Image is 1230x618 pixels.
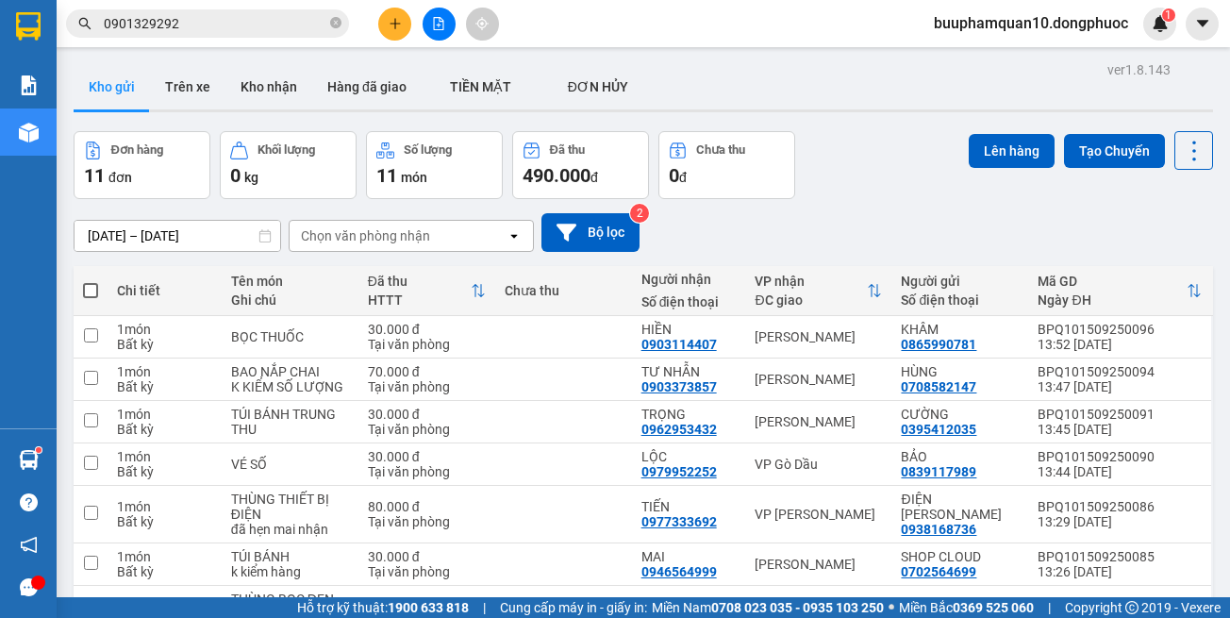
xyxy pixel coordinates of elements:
button: Đơn hàng11đơn [74,131,210,199]
div: Đã thu [368,274,471,289]
div: BAO NẮP CHAI [231,364,349,379]
button: plus [378,8,411,41]
div: 1 món [117,322,212,337]
span: plus [389,17,402,30]
div: HIỀN [641,322,737,337]
img: logo-vxr [16,12,41,41]
div: Bất kỳ [117,422,212,437]
img: solution-icon [19,75,39,95]
div: Bất kỳ [117,464,212,479]
div: Tại văn phòng [368,464,486,479]
strong: 0369 525 060 [953,600,1034,615]
div: 1 món [117,549,212,564]
span: 490.000 [523,164,590,187]
div: 0839117989 [901,464,976,479]
th: Toggle SortBy [745,266,891,316]
div: 13:45 [DATE] [1038,422,1202,437]
img: warehouse-icon [19,123,39,142]
div: k kiểm hàng [231,564,349,579]
div: 13:47 [DATE] [1038,379,1202,394]
div: 0395412035 [901,422,976,437]
span: kg [244,170,258,185]
div: Bất kỳ [117,337,212,352]
span: 1 [1165,8,1172,22]
div: VP nhận [755,274,867,289]
span: 0 [230,164,241,187]
div: BPQ101509250094 [1038,364,1202,379]
div: [PERSON_NAME] [755,557,882,572]
div: 1 món [117,364,212,379]
div: Bất kỳ [117,379,212,394]
div: ĐIỆN TUẤN KHANG [901,492,1019,522]
button: Hàng đã giao [312,64,422,109]
span: Miền Nam [652,597,884,618]
div: VP [PERSON_NAME] [755,507,882,522]
div: Số điện thoại [901,292,1019,308]
button: Chưa thu0đ [658,131,795,199]
div: 13:52 [DATE] [1038,337,1202,352]
div: 0962953432 [641,422,717,437]
button: caret-down [1186,8,1219,41]
div: 0903114407 [641,337,717,352]
span: món [401,170,427,185]
img: warehouse-icon [19,450,39,470]
span: close-circle [330,17,341,28]
span: | [1048,597,1051,618]
div: 0977333692 [641,514,717,529]
button: Trên xe [150,64,225,109]
div: TÚI BÁNH TRUNG THU [231,407,349,437]
button: Tạo Chuyến [1064,134,1165,168]
div: Số điện thoại [641,294,737,309]
div: 30.000 đ [368,449,486,464]
span: đ [679,170,687,185]
span: search [78,17,91,30]
span: buuphamquan10.dongphuoc [919,11,1143,35]
div: ver 1.8.143 [1107,59,1171,80]
span: file-add [432,17,445,30]
div: CƯỜNG [901,407,1019,422]
div: Ghi chú [231,292,349,308]
strong: 1900 633 818 [388,600,469,615]
div: Người nhận [641,272,737,287]
div: LỘC [641,449,737,464]
div: Chọn văn phòng nhận [301,226,430,245]
div: đã hẹn mai nhận [231,522,349,537]
div: Chi tiết [117,283,212,298]
span: Cung cấp máy in - giấy in: [500,597,647,618]
div: TÚI BÁNH [231,549,349,564]
span: copyright [1125,601,1139,614]
div: BPQ101509250096 [1038,322,1202,337]
img: icon-new-feature [1152,15,1169,32]
input: Select a date range. [75,221,280,251]
div: Chưa thu [696,143,745,157]
button: Bộ lọc [541,213,640,252]
div: K KIỂM SỐ LƯỢNG [231,379,349,394]
div: Bất kỳ [117,564,212,579]
div: VP Gò Dầu [755,457,882,472]
sup: 2 [630,204,649,223]
div: TƯ NHẪN [641,364,737,379]
div: [PERSON_NAME] [755,372,882,387]
div: 1 món [117,449,212,464]
span: TIỀN MẶT [450,79,511,94]
div: 30.000 đ [368,322,486,337]
div: 0979952252 [641,464,717,479]
div: 1 món [117,499,212,514]
span: ĐƠN HỦY [568,79,628,94]
button: file-add [423,8,456,41]
div: 70.000 đ [368,364,486,379]
div: Mã GD [1038,274,1187,289]
div: 0708582147 [901,379,976,394]
div: TIẾN [641,499,737,514]
button: aim [466,8,499,41]
div: Tại văn phòng [368,514,486,529]
div: VÉ SỐ [231,457,349,472]
div: BPQ101509250091 [1038,407,1202,422]
div: Tại văn phòng [368,379,486,394]
div: 30.000 đ [368,407,486,422]
div: 80.000 đ [368,499,486,514]
div: SHOP CLOUD [901,549,1019,564]
button: Đã thu490.000đ [512,131,649,199]
div: BPQ101509250086 [1038,499,1202,514]
div: Chưa thu [505,283,623,298]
